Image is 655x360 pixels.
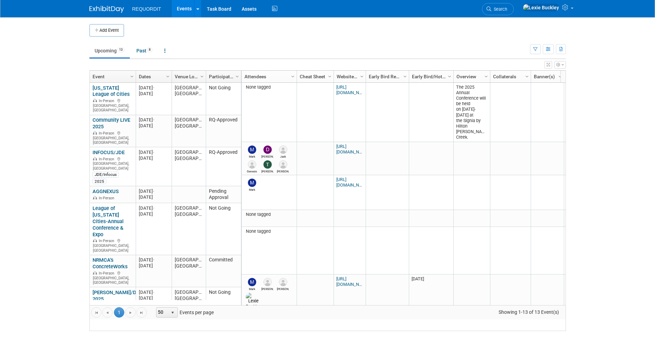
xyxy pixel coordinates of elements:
td: RQ-Approved [206,147,241,186]
td: [GEOGRAPHIC_DATA], [GEOGRAPHIC_DATA] [172,287,206,320]
a: Event [93,71,131,82]
span: In-Person [99,239,116,243]
span: - [153,189,154,194]
a: Column Settings [233,71,241,81]
span: Column Settings [359,74,365,79]
div: Bret Forster [277,286,289,291]
div: [DATE] [139,155,168,161]
td: [DATE] [409,274,453,316]
div: [DATE] [139,263,168,269]
a: Early Bird Registration Ends [369,71,404,82]
a: AGGNEXUS [93,188,119,194]
a: Column Settings [556,71,564,81]
div: [GEOGRAPHIC_DATA], [GEOGRAPHIC_DATA] [93,156,133,171]
td: [GEOGRAPHIC_DATA], [GEOGRAPHIC_DATA] [172,203,206,255]
span: - [153,257,154,262]
span: Column Settings [165,74,171,79]
a: Overview [456,71,485,82]
span: In-Person [99,131,116,136]
span: Column Settings [483,74,489,79]
span: Column Settings [199,74,205,79]
a: Column Settings [482,71,490,81]
td: The 2025 Annual Conference will be held on [DATE]-[DATE] at the Signia by Hilton [PERSON_NAME] Cr... [453,83,490,142]
span: - [153,150,154,155]
img: Bret Forster [279,160,287,169]
span: Search [491,7,507,12]
div: None tagged [244,229,294,234]
span: Column Settings [557,74,563,79]
div: [DATE] [139,194,168,200]
div: Mark Buckley [246,154,258,158]
span: Column Settings [447,74,452,79]
td: Not Going [206,83,241,115]
div: [DATE] [139,123,168,129]
a: Go to the previous page [102,307,113,318]
a: Collaterals [493,71,526,82]
span: 1 [114,307,124,318]
div: [DATE] [139,85,168,91]
span: - [153,85,154,90]
span: Column Settings [327,74,333,79]
span: 8 [147,47,153,52]
span: Events per page [147,307,221,318]
td: Not Going [206,203,241,255]
span: Go to the last page [139,310,144,316]
a: Website URL [337,71,361,82]
img: In-Person Event [93,131,97,134]
a: [URL][DOMAIN_NAME] [336,144,369,154]
td: Committed [206,255,241,288]
div: [GEOGRAPHIC_DATA], [GEOGRAPHIC_DATA] [93,238,133,253]
a: Cheat Sheet [300,71,329,82]
a: Banner(s) [534,71,559,82]
a: Column Settings [401,71,409,81]
a: Column Settings [164,71,172,81]
td: [GEOGRAPHIC_DATA], [GEOGRAPHIC_DATA] [172,147,206,186]
div: [DATE] [139,211,168,217]
div: [DATE] [139,257,168,263]
img: Mark Buckley [248,146,256,154]
img: Lexie Buckley [523,4,559,11]
div: [GEOGRAPHIC_DATA], [GEOGRAPHIC_DATA] [93,270,133,285]
a: Dates [139,71,167,82]
div: None tagged [244,212,294,217]
a: [US_STATE] League of Cities [93,85,130,98]
div: Jack Roberts [277,154,289,158]
img: David Wilding [263,146,272,154]
span: Column Settings [129,74,135,79]
a: [URL][DOMAIN_NAME] [336,276,369,287]
span: - [153,206,154,211]
div: Shaun Garrison [261,286,273,291]
div: [DATE] [139,117,168,123]
div: [DATE] [139,205,168,211]
img: In-Person Event [93,239,97,242]
span: In-Person [99,196,116,200]
a: [PERSON_NAME]/Dimensions 2025 [93,289,160,302]
img: Genesis Brown [248,160,256,169]
a: Go to the next page [125,307,136,318]
span: In-Person [99,99,116,103]
a: Column Settings [358,71,366,81]
div: Tom Talamantez [261,169,273,173]
img: Lexie Buckley [246,293,261,309]
a: Venue Location [175,71,201,82]
span: Go to the first page [94,310,99,316]
span: In-Person [99,157,116,161]
a: Column Settings [289,71,297,81]
a: NRMCA’s ConcreteWorks [93,257,128,270]
img: In-Person Event [93,196,97,199]
div: 2025 [93,179,106,184]
a: Early Bird/Hotel Discounted Rate Deadline [412,71,449,82]
div: [DATE] [139,91,168,97]
a: Column Settings [326,71,334,81]
span: Go to the next page [128,310,133,316]
span: Go to the previous page [105,310,110,316]
span: - [153,290,154,295]
div: Genesis Brown [246,169,258,173]
img: Mark Buckley [248,278,256,286]
td: [GEOGRAPHIC_DATA], [GEOGRAPHIC_DATA] [172,115,206,148]
span: In-Person [99,271,116,276]
div: [DATE] [139,149,168,155]
a: Column Settings [198,71,206,81]
a: Past8 [131,44,158,57]
img: Bret Forster [279,278,287,286]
